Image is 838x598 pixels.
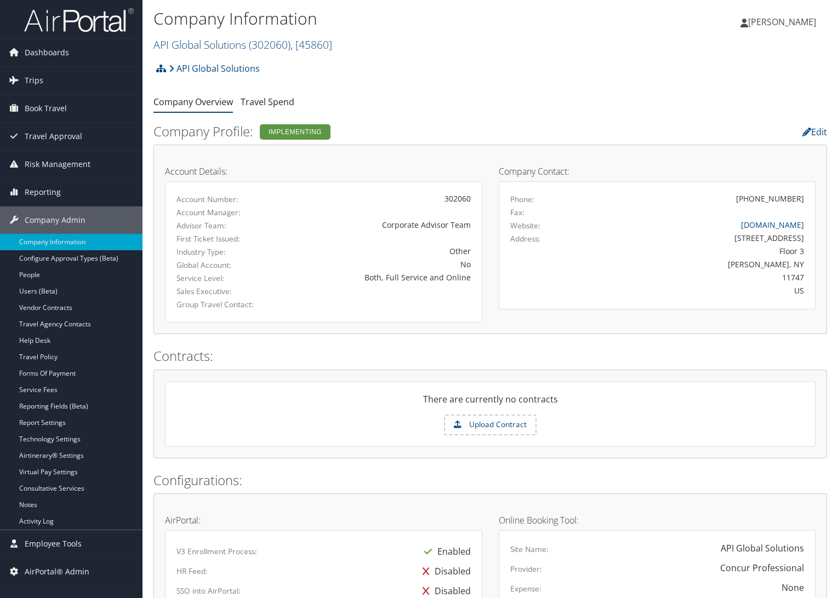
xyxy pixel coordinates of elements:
span: Trips [25,67,43,94]
label: Fax: [510,207,525,218]
div: There are currently no contracts [166,393,815,415]
h4: Online Booking Tool: [499,516,816,525]
span: ( 302060 ) [249,37,290,52]
div: API Global Solutions [721,542,804,555]
label: SSO into AirPortal: [176,585,241,596]
img: airportal-logo.png [24,7,134,33]
div: Enabled [419,542,471,561]
span: [PERSON_NAME] [748,16,816,28]
label: Site Name: [510,544,549,555]
div: Implementing [260,124,330,140]
span: Dashboards [25,39,69,66]
div: Floor 3 [588,245,804,257]
label: Service Level: [176,273,264,284]
label: Phone: [510,194,534,205]
div: [PERSON_NAME], NY [588,258,804,270]
label: Sales Executive: [176,286,264,297]
a: API Global Solutions [153,37,332,52]
h1: Company Information [153,7,602,30]
span: Company Admin [25,206,85,234]
span: Risk Management [25,151,90,178]
label: Global Account: [176,260,264,271]
div: 11747 [588,272,804,283]
label: Account Number: [176,194,264,205]
span: , [ 45860 ] [290,37,332,52]
label: Account Manager: [176,207,264,218]
div: No [280,258,471,270]
a: [DOMAIN_NAME] [741,220,804,230]
a: [PERSON_NAME] [740,5,827,38]
h2: Company Profile: [153,122,597,141]
span: Reporting [25,179,61,206]
div: [PHONE_NUMBER] [736,193,804,204]
a: Company Overview [153,96,233,108]
label: Group Travel Contact: [176,299,264,310]
a: Travel Spend [241,96,294,108]
label: Industry Type: [176,246,264,257]
h4: AirPortal: [165,516,482,525]
div: Disabled [417,561,471,581]
span: Book Travel [25,95,67,122]
a: API Global Solutions [169,58,260,79]
div: US [588,285,804,296]
h2: Configurations: [153,471,827,490]
label: Expense: [510,583,541,594]
span: AirPortal® Admin [25,558,89,585]
label: HR Feed: [176,566,208,577]
div: [STREET_ADDRESS] [588,232,804,244]
span: Travel Approval [25,123,82,150]
h4: Company Contact: [499,167,816,176]
label: V3 Enrollment Process: [176,546,257,557]
div: Corporate Advisor Team [280,219,471,231]
div: Both, Full Service and Online [280,272,471,283]
div: None [782,581,804,594]
div: Concur Professional [720,561,804,574]
div: Other [280,245,471,257]
h2: Contracts: [153,347,827,365]
label: Address: [510,233,540,244]
label: First Ticket Issued: [176,233,264,244]
div: 302060 [280,193,471,204]
span: Employee Tools [25,530,82,557]
label: Provider: [510,563,542,574]
label: Website: [510,220,540,231]
h4: Account Details: [165,167,482,176]
a: Edit [802,126,827,138]
label: Upload Contract [445,416,535,434]
label: Advisor Team: [176,220,264,231]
